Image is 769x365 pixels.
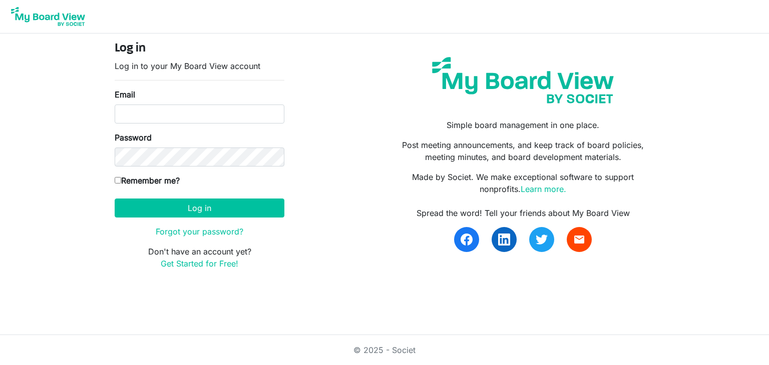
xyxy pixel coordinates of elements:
[392,207,654,219] div: Spread the word! Tell your friends about My Board View
[567,227,592,252] a: email
[353,345,416,355] a: © 2025 - Societ
[521,184,566,194] a: Learn more.
[461,233,473,245] img: facebook.svg
[115,41,284,56] h4: Log in
[392,171,654,195] p: Made by Societ. We make exceptional software to support nonprofits.
[115,174,180,186] label: Remember me?
[115,60,284,72] p: Log in to your My Board View account
[573,233,585,245] span: email
[392,119,654,131] p: Simple board management in one place.
[115,177,121,183] input: Remember me?
[425,49,621,111] img: my-board-view-societ.svg
[392,139,654,163] p: Post meeting announcements, and keep track of board policies, meeting minutes, and board developm...
[156,226,243,236] a: Forgot your password?
[115,245,284,269] p: Don't have an account yet?
[115,198,284,217] button: Log in
[8,4,88,29] img: My Board View Logo
[115,131,152,143] label: Password
[536,233,548,245] img: twitter.svg
[161,258,238,268] a: Get Started for Free!
[498,233,510,245] img: linkedin.svg
[115,88,135,100] label: Email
